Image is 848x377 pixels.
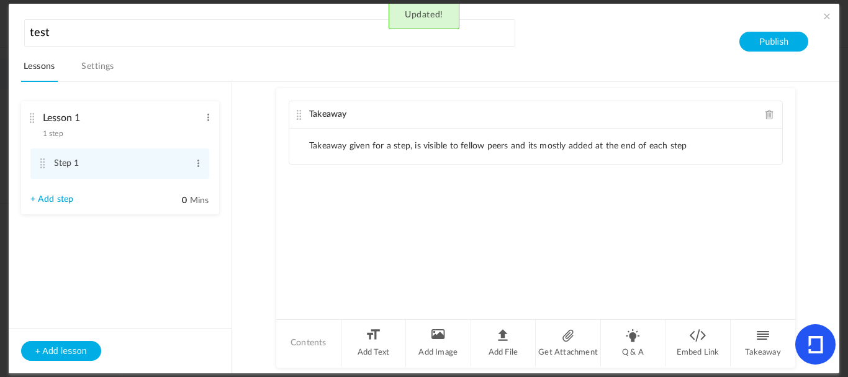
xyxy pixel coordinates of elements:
[309,110,347,119] span: Takeaway
[341,320,407,366] li: Add Text
[190,196,209,205] span: Mins
[536,320,601,366] li: Get Attachment
[739,32,808,52] button: Publish
[665,320,731,366] li: Embed Link
[471,320,536,366] li: Add File
[406,320,471,366] li: Add Image
[309,141,687,152] li: Takeaway given for a step, is visible to fellow peers and its mostly added at the end of each step
[601,320,666,366] li: Q & A
[731,320,795,366] li: Takeaway
[276,320,341,366] li: Contents
[156,195,187,207] input: Mins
